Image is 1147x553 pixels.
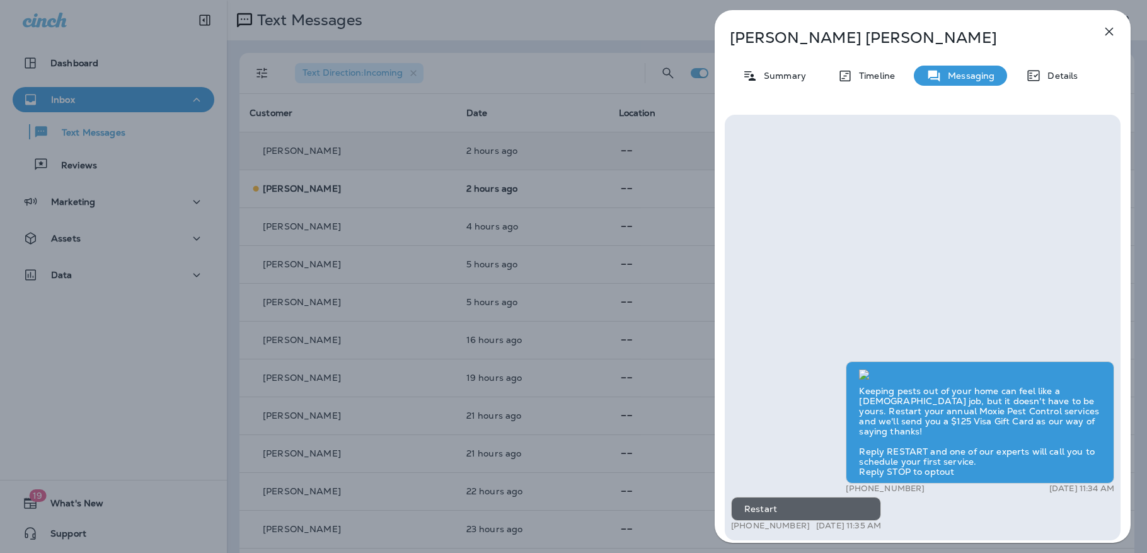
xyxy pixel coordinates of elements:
p: [DATE] 11:35 AM [816,521,881,531]
img: twilio-download [859,370,869,380]
p: Summary [758,71,806,81]
p: Messaging [942,71,994,81]
p: [PERSON_NAME] [PERSON_NAME] [730,29,1074,47]
p: [PHONE_NUMBER] [731,521,810,531]
div: Keeping pests out of your home can feel like a [DEMOGRAPHIC_DATA] job, but it doesn't have to be ... [846,361,1114,484]
p: [PHONE_NUMBER] [846,484,925,494]
p: Timeline [853,71,895,81]
p: [DATE] 11:34 AM [1049,484,1114,494]
div: Restart [731,497,881,521]
p: Details [1041,71,1078,81]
